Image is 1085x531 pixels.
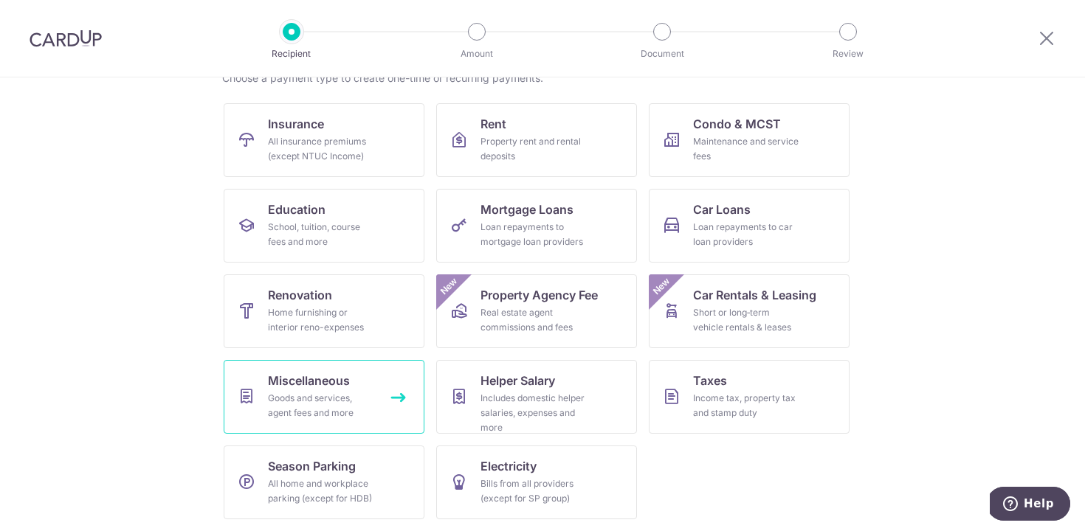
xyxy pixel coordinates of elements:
[649,274,850,348] a: Car Rentals & LeasingShort or long‑term vehicle rentals & leasesNew
[437,274,461,299] span: New
[480,201,573,218] span: Mortgage Loans
[436,445,637,519] a: ElectricityBills from all providers (except for SP group)
[607,46,717,61] p: Document
[480,457,537,475] span: Electricity
[480,391,587,435] div: Includes domestic helper salaries, expenses and more
[34,10,64,24] span: Help
[693,134,799,164] div: Maintenance and service fees
[268,391,374,420] div: Goods and services, agent fees and more
[693,220,799,249] div: Loan repayments to car loan providers
[224,103,424,177] a: InsuranceAll insurance premiums (except NTUC Income)
[480,134,587,164] div: Property rent and rental deposits
[224,274,424,348] a: RenovationHome furnishing or interior reno-expenses
[268,134,374,164] div: All insurance premiums (except NTUC Income)
[693,372,727,389] span: Taxes
[693,305,799,335] div: Short or long‑term vehicle rentals & leases
[268,201,325,218] span: Education
[480,220,587,249] div: Loan repayments to mortgage loan providers
[224,189,424,263] a: EducationSchool, tuition, course fees and more
[436,189,637,263] a: Mortgage LoansLoan repayments to mortgage loan providers
[30,29,102,47] img: CardUp
[990,487,1070,524] iframe: Opens a widget where you can find more information
[268,476,374,506] div: All home and workplace parking (except for HDB)
[224,445,424,519] a: Season ParkingAll home and workplace parking (except for HDB)
[224,360,424,434] a: MiscellaneousGoods and services, agent fees and more
[268,115,324,133] span: Insurance
[693,201,751,218] span: Car Loans
[480,115,506,133] span: Rent
[480,476,587,506] div: Bills from all providers (except for SP group)
[480,305,587,335] div: Real estate agent commissions and fees
[436,274,637,348] a: Property Agency FeeReal estate agent commissions and feesNew
[650,274,674,299] span: New
[422,46,531,61] p: Amount
[436,360,637,434] a: Helper SalaryIncludes domestic helper salaries, expenses and more
[649,360,850,434] a: TaxesIncome tax, property tax and stamp duty
[436,103,637,177] a: RentProperty rent and rental deposits
[649,189,850,263] a: Car LoansLoan repayments to car loan providers
[693,391,799,420] div: Income tax, property tax and stamp duty
[268,372,350,389] span: Miscellaneous
[268,305,374,335] div: Home furnishing or interior reno-expenses
[693,286,816,304] span: Car Rentals & Leasing
[268,286,332,304] span: Renovation
[649,103,850,177] a: Condo & MCSTMaintenance and service fees
[222,71,863,86] div: Choose a payment type to create one-time or recurring payments.
[237,46,346,61] p: Recipient
[268,220,374,249] div: School, tuition, course fees and more
[268,457,356,475] span: Season Parking
[693,115,781,133] span: Condo & MCST
[480,372,555,389] span: Helper Salary
[480,286,598,304] span: Property Agency Fee
[793,46,903,61] p: Review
